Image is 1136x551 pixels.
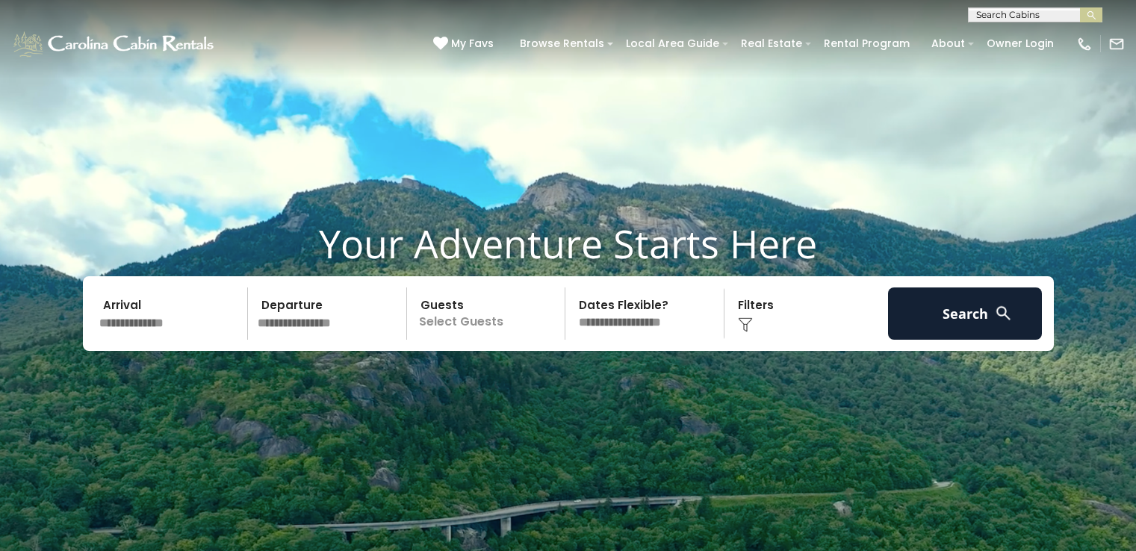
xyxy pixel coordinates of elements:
img: mail-regular-white.png [1108,36,1125,52]
a: Browse Rentals [512,32,612,55]
p: Select Guests [412,287,565,340]
a: Local Area Guide [618,32,727,55]
img: filter--v1.png [738,317,753,332]
a: Rental Program [816,32,917,55]
h1: Your Adventure Starts Here [11,220,1125,267]
img: White-1-1-2.png [11,29,218,59]
button: Search [888,287,1043,340]
img: search-regular-white.png [994,304,1013,323]
span: My Favs [451,36,494,52]
img: phone-regular-white.png [1076,36,1093,52]
a: My Favs [433,36,497,52]
a: Real Estate [733,32,810,55]
a: Owner Login [979,32,1061,55]
a: About [924,32,972,55]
